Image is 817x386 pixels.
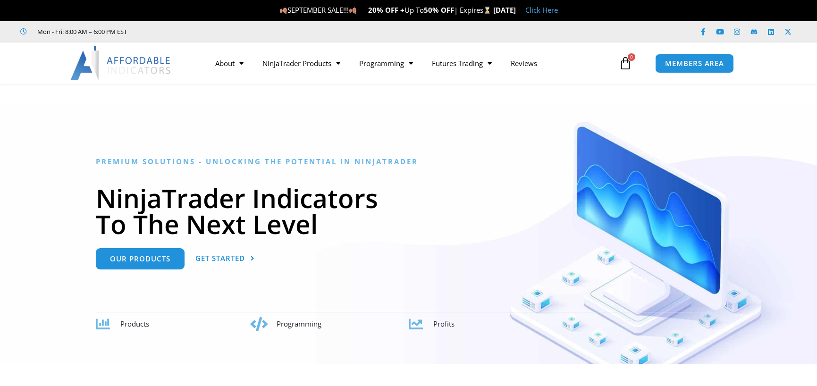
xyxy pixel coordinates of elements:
a: NinjaTrader Products [253,52,350,74]
h6: Premium Solutions - Unlocking the Potential in NinjaTrader [96,157,721,166]
span: Mon - Fri: 8:00 AM – 6:00 PM EST [35,26,127,37]
strong: 50% OFF [424,5,454,15]
a: MEMBERS AREA [655,54,734,73]
span: MEMBERS AREA [665,60,724,67]
img: 🍂 [280,7,287,14]
a: About [206,52,253,74]
span: Profits [433,319,455,328]
span: Get Started [195,255,245,262]
a: Our Products [96,248,185,269]
a: Futures Trading [422,52,501,74]
span: Products [120,319,149,328]
a: Click Here [525,5,558,15]
a: Programming [350,52,422,74]
img: LogoAI | Affordable Indicators – NinjaTrader [70,46,172,80]
span: SEPTEMBER SALE!!! Up To | Expires [279,5,493,15]
h1: NinjaTrader Indicators To The Next Level [96,185,721,237]
a: 0 [605,50,646,77]
iframe: Customer reviews powered by Trustpilot [140,27,282,36]
strong: [DATE] [493,5,516,15]
img: ⌛ [484,7,491,14]
a: Reviews [501,52,547,74]
strong: 20% OFF + [368,5,404,15]
a: Get Started [195,248,255,269]
nav: Menu [206,52,616,74]
span: Programming [277,319,321,328]
img: 🍂 [349,7,356,14]
span: Our Products [110,255,170,262]
span: 0 [628,53,635,61]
